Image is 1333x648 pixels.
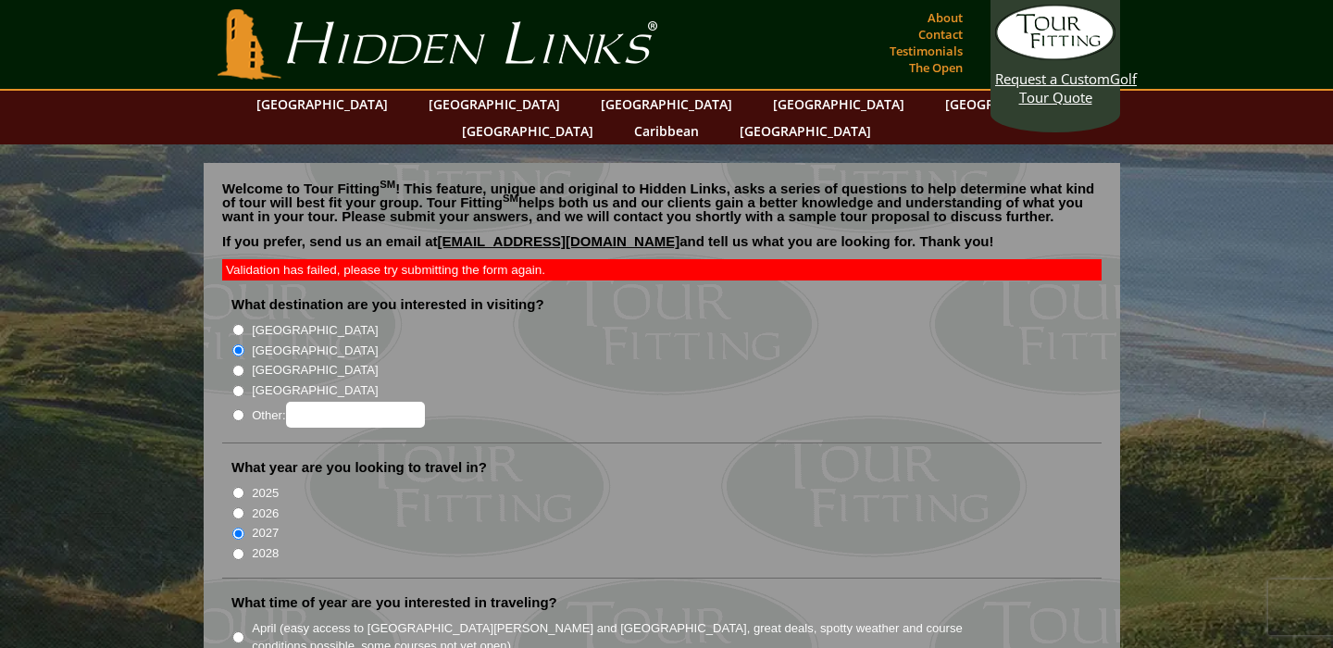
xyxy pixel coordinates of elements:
a: Caribbean [625,118,708,144]
label: 2026 [252,505,279,523]
label: [GEOGRAPHIC_DATA] [252,381,378,400]
label: [GEOGRAPHIC_DATA] [252,342,378,360]
a: The Open [904,55,967,81]
a: [GEOGRAPHIC_DATA] [936,91,1086,118]
label: 2027 [252,524,279,542]
a: [GEOGRAPHIC_DATA] [419,91,569,118]
a: [EMAIL_ADDRESS][DOMAIN_NAME] [438,233,680,249]
a: [GEOGRAPHIC_DATA] [453,118,603,144]
label: What destination are you interested in visiting? [231,295,544,314]
span: Request a Custom [995,69,1110,88]
label: 2028 [252,544,279,563]
label: What year are you looking to travel in? [231,458,487,477]
div: Validation has failed, please try submitting the form again. [222,259,1102,280]
label: Other: [252,402,424,428]
a: [GEOGRAPHIC_DATA] [247,91,397,118]
a: [GEOGRAPHIC_DATA] [592,91,741,118]
a: Request a CustomGolf Tour Quote [995,5,1115,106]
label: 2025 [252,484,279,503]
a: Contact [914,21,967,47]
label: [GEOGRAPHIC_DATA] [252,361,378,380]
sup: SM [380,179,395,190]
a: Testimonials [885,38,967,64]
a: [GEOGRAPHIC_DATA] [764,91,914,118]
input: Other: [286,402,425,428]
p: Welcome to Tour Fitting ! This feature, unique and original to Hidden Links, asks a series of que... [222,181,1102,223]
label: [GEOGRAPHIC_DATA] [252,321,378,340]
a: About [923,5,967,31]
sup: SM [503,193,518,204]
a: [GEOGRAPHIC_DATA] [730,118,880,144]
p: If you prefer, send us an email at and tell us what you are looking for. Thank you! [222,234,1102,262]
label: What time of year are you interested in traveling? [231,593,557,612]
